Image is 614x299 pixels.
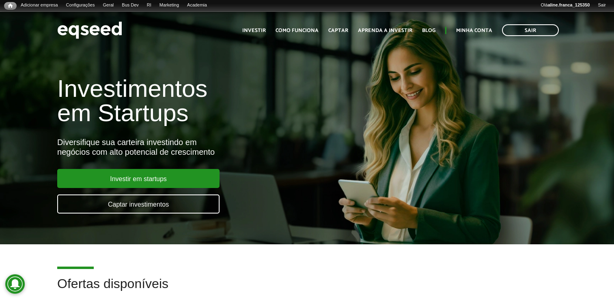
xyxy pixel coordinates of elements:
strong: aline.franca_125350 [548,2,590,7]
a: Blog [422,28,435,33]
a: RI [143,2,155,9]
a: Investir em startups [57,169,220,188]
a: Investir [242,28,266,33]
a: Oláaline.franca_125350 [537,2,594,9]
a: Bus Dev [118,2,143,9]
a: Geral [99,2,118,9]
a: Aprenda a investir [358,28,412,33]
a: Captar [328,28,348,33]
div: Diversifique sua carteira investindo em negócios com alto potencial de crescimento [57,137,352,157]
a: Início [4,2,17,10]
span: Início [8,3,13,9]
a: Academia [183,2,211,9]
img: EqSeed [57,19,122,41]
a: Configurações [62,2,99,9]
a: Captar investimentos [57,194,220,214]
a: Minha conta [456,28,492,33]
a: Como funciona [276,28,319,33]
a: Marketing [155,2,183,9]
a: Sair [502,24,559,36]
a: Adicionar empresa [17,2,62,9]
a: Sair [594,2,610,9]
h1: Investimentos em Startups [57,77,352,125]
